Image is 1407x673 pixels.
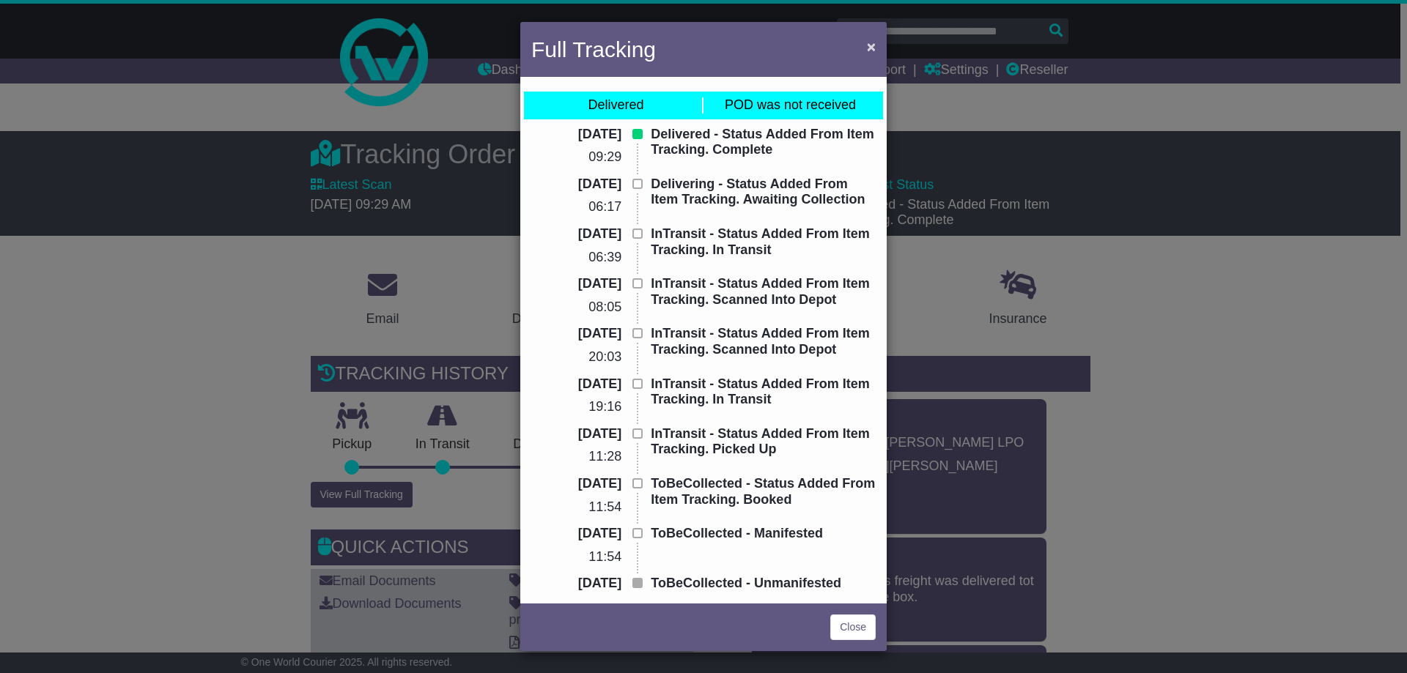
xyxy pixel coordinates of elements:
p: [DATE] [531,376,621,393]
p: InTransit - Status Added From Item Tracking. In Transit [651,376,876,408]
div: Delivered [588,97,643,114]
p: 19:16 [531,399,621,415]
p: ToBeCollected - Status Added From Item Tracking. Booked [651,476,876,507]
p: InTransit - Status Added From Item Tracking. Scanned Into Depot [651,276,876,308]
p: 20:03 [531,349,621,365]
p: 11:28 [531,449,621,465]
p: [DATE] [531,576,621,592]
p: 09:29 [531,149,621,166]
p: Delivered - Status Added From Item Tracking. Complete [651,127,876,158]
p: 11:54 [531,499,621,516]
p: InTransit - Status Added From Item Tracking. Scanned Into Depot [651,326,876,357]
p: 06:39 [531,250,621,266]
p: 11:54 [531,599,621,615]
p: [DATE] [531,426,621,442]
p: [DATE] [531,276,621,292]
span: × [867,38,876,55]
a: Close [830,614,876,640]
p: ToBeCollected - Unmanifested [651,576,876,592]
p: InTransit - Status Added From Item Tracking. Picked Up [651,426,876,458]
p: [DATE] [531,326,621,342]
p: [DATE] [531,226,621,242]
p: ToBeCollected - Manifested [651,526,876,542]
p: [DATE] [531,476,621,492]
p: InTransit - Status Added From Item Tracking. In Transit [651,226,876,258]
span: POD was not received [725,97,856,112]
h4: Full Tracking [531,33,656,66]
p: [DATE] [531,176,621,193]
p: [DATE] [531,127,621,143]
button: Close [860,31,883,62]
p: Delivering - Status Added From Item Tracking. Awaiting Collection [651,176,876,208]
p: 08:05 [531,300,621,316]
p: 06:17 [531,199,621,215]
p: [DATE] [531,526,621,542]
p: 11:54 [531,549,621,565]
